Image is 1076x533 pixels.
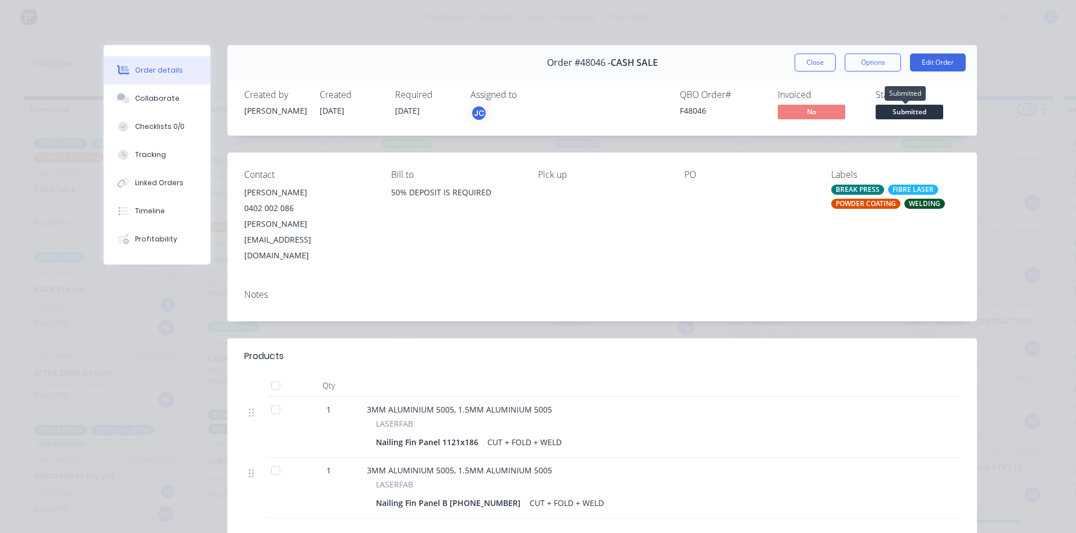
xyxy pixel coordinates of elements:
[376,434,483,450] div: Nailing Fin Panel 1121x186
[391,169,520,180] div: Bill to
[135,206,165,216] div: Timeline
[795,53,836,71] button: Close
[831,169,960,180] div: Labels
[876,105,943,119] span: Submitted
[680,89,764,100] div: QBO Order #
[326,404,331,415] span: 1
[135,122,185,132] div: Checklists 0/0
[135,178,183,188] div: Linked Orders
[135,150,166,160] div: Tracking
[104,56,210,84] button: Order details
[135,93,180,104] div: Collaborate
[831,185,884,195] div: BREAK PRESS
[135,65,183,75] div: Order details
[104,113,210,141] button: Checklists 0/0
[104,84,210,113] button: Collaborate
[778,105,845,119] span: No
[367,404,552,415] span: 3MM ALUMINIUM 5005, 1.5MM ALUMINIUM 5005
[376,478,413,490] span: LASERFAB
[104,141,210,169] button: Tracking
[244,200,373,216] div: 0402 002 086
[320,105,344,116] span: [DATE]
[104,197,210,225] button: Timeline
[885,86,926,101] div: Submitted
[876,105,943,122] button: Submitted
[910,53,966,71] button: Edit Order
[525,495,608,511] div: CUT + FOLD + WELD
[244,216,373,263] div: [PERSON_NAME][EMAIL_ADDRESS][DOMAIN_NAME]
[244,185,373,200] div: [PERSON_NAME]
[104,225,210,253] button: Profitability
[326,464,331,476] span: 1
[888,185,938,195] div: FIBRE LASER
[483,434,566,450] div: CUT + FOLD + WELD
[778,89,862,100] div: Invoiced
[611,57,658,68] span: CASH SALE
[320,89,382,100] div: Created
[391,185,520,221] div: 50% DEPOSIT IS REQUIRED
[135,234,177,244] div: Profitability
[244,185,373,263] div: [PERSON_NAME]0402 002 086[PERSON_NAME][EMAIL_ADDRESS][DOMAIN_NAME]
[244,289,960,300] div: Notes
[831,199,900,209] div: POWDER COATING
[395,89,457,100] div: Required
[244,89,306,100] div: Created by
[244,350,284,363] div: Products
[876,89,960,100] div: Status
[244,169,373,180] div: Contact
[684,169,813,180] div: PO
[470,105,487,122] button: JC
[680,105,764,117] div: F48046
[295,374,362,397] div: Qty
[244,105,306,117] div: [PERSON_NAME]
[395,105,420,116] span: [DATE]
[376,418,413,429] span: LASERFAB
[538,169,667,180] div: Pick up
[904,199,945,209] div: WELDING
[376,495,525,511] div: Nailing Fin Panel B [PHONE_NUMBER]
[391,185,520,200] div: 50% DEPOSIT IS REQUIRED
[845,53,901,71] button: Options
[470,89,583,100] div: Assigned to
[367,465,552,476] span: 3MM ALUMINIUM 5005, 1.5MM ALUMINIUM 5005
[104,169,210,197] button: Linked Orders
[547,57,611,68] span: Order #48046 -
